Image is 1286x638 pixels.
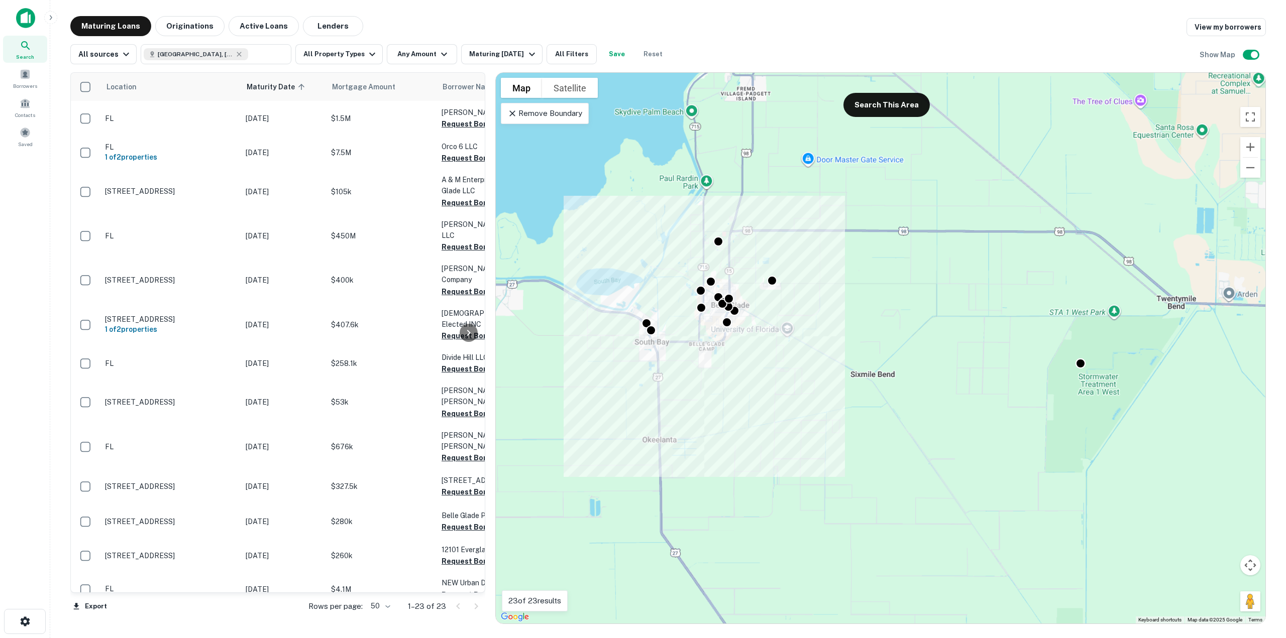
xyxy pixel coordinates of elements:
span: [GEOGRAPHIC_DATA], [GEOGRAPHIC_DATA] [158,50,233,59]
button: Request Borrower Info [442,241,523,253]
p: [PERSON_NAME] Acad FL LLC [442,219,542,241]
button: Any Amount [387,44,457,64]
p: [DATE] [246,481,321,492]
button: Request Borrower Info [442,555,523,567]
button: Request Borrower Info [442,363,523,375]
p: $676k [331,441,432,452]
p: [STREET_ADDRESS] LLC [442,475,542,486]
p: [STREET_ADDRESS] [105,517,236,526]
button: Request Borrower Info [442,330,523,342]
h6: 1 of 2 properties [105,152,236,163]
th: Location [100,73,241,101]
button: Request Borrower Info [442,589,523,601]
p: [PERSON_NAME] OIL Company [442,263,542,285]
button: Request Borrower Info [442,197,523,209]
span: Mortgage Amount [332,81,408,93]
button: All Filters [547,44,597,64]
p: 12101 Everglades ST LLC [442,544,542,555]
p: $327.5k [331,481,432,492]
h6: 1 of 2 properties [105,324,236,335]
p: Divide Hill LLC [442,352,542,363]
p: [STREET_ADDRESS] [105,315,236,324]
p: $280k [331,516,432,527]
p: [DATE] [246,319,321,330]
button: Show street map [501,78,542,98]
div: 0 0 [496,73,1265,623]
p: [DATE] [246,147,321,158]
p: [STREET_ADDRESS] [105,551,236,560]
div: 50 [367,599,392,613]
p: $450M [331,230,432,241]
button: Export [70,599,110,614]
div: Maturing [DATE] [469,48,538,60]
button: All Property Types [295,44,383,64]
a: Saved [3,123,47,150]
button: Toggle fullscreen view [1240,107,1260,127]
p: [DATE] [246,397,321,408]
p: [DATE] [246,584,321,595]
p: Remove Boundary [507,107,582,119]
button: Request Borrower Info [442,486,523,498]
p: $407.6k [331,319,432,330]
p: $7.5M [331,147,432,158]
h6: Show Map [1200,49,1237,60]
button: Reset [637,44,669,64]
span: Borrowers [13,82,37,90]
p: FL [105,359,236,368]
p: [PERSON_NAME] [PERSON_NAME] [442,385,542,407]
button: Active Loans [229,16,299,36]
button: Request Borrower Info [442,521,523,533]
a: Borrowers [3,65,47,92]
button: All sources [70,44,137,64]
button: Save your search to get updates of matches that match your search criteria. [601,44,633,64]
iframe: Chat Widget [1236,558,1286,606]
th: Maturity Date [241,73,326,101]
p: [DATE] [246,550,321,561]
button: Maturing [DATE] [461,44,542,64]
p: [DEMOGRAPHIC_DATA] Elected INC [442,308,542,330]
p: [DATE] [246,516,321,527]
p: FL [105,584,236,593]
p: [STREET_ADDRESS] [105,482,236,491]
p: $105k [331,186,432,197]
p: [PERSON_NAME] [442,107,542,118]
p: [DATE] [246,275,321,286]
div: All sources [78,48,132,60]
p: FL [105,143,236,152]
p: Belle Glade PF LLC [442,510,542,521]
p: Rows per page: [308,600,363,612]
span: Map data ©2025 Google [1188,617,1242,622]
p: [STREET_ADDRESS] [105,187,236,196]
a: Search [3,36,47,63]
p: 1–23 of 23 [408,600,446,612]
p: [PERSON_NAME] [PERSON_NAME] [442,430,542,452]
img: capitalize-icon.png [16,8,35,28]
p: [DATE] [246,186,321,197]
p: [DATE] [246,358,321,369]
p: NEW Urban Dakota LLC [442,577,542,588]
th: Mortgage Amount [326,73,437,101]
p: [STREET_ADDRESS] [105,276,236,285]
button: Request Borrower Info [442,452,523,464]
p: $53k [331,397,432,408]
p: [DATE] [246,230,321,241]
button: Request Borrower Info [442,118,523,130]
a: Open this area in Google Maps (opens a new window) [498,610,531,623]
p: FL [105,231,236,240]
button: Search This Area [843,93,930,117]
p: [DATE] [246,441,321,452]
button: Keyboard shortcuts [1138,616,1182,623]
p: 23 of 23 results [508,595,561,607]
span: Borrower Name [443,81,495,93]
p: FL [105,114,236,123]
button: Request Borrower Info [442,286,523,298]
p: $260k [331,550,432,561]
button: Request Borrower Info [442,408,523,420]
button: Originations [155,16,225,36]
button: Map camera controls [1240,555,1260,575]
p: Orco 6 LLC [442,141,542,152]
